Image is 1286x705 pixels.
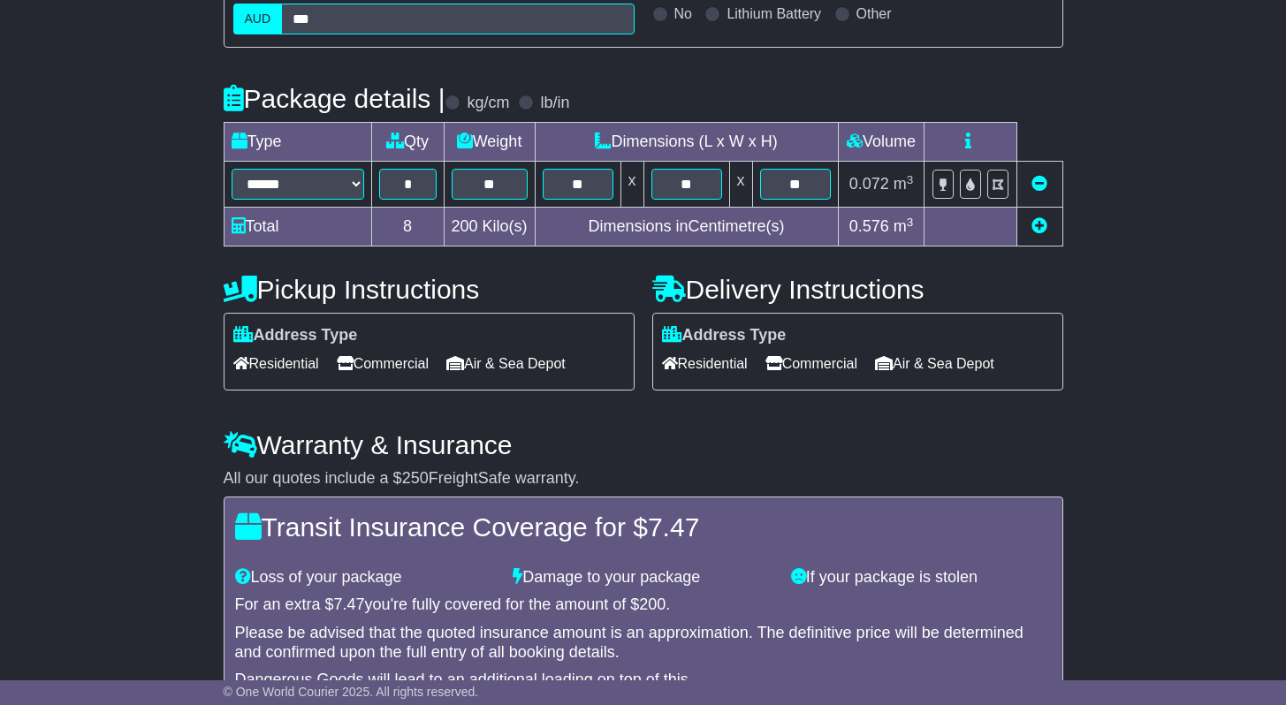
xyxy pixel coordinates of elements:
[639,595,666,613] span: 200
[224,430,1063,459] h4: Warranty & Insurance
[224,84,445,113] h4: Package details |
[226,568,505,587] div: Loss of your package
[233,4,283,34] label: AUD
[907,216,914,229] sup: 3
[907,173,914,186] sup: 3
[782,568,1061,587] div: If your package is stolen
[371,208,444,246] td: 8
[402,469,429,487] span: 250
[674,5,692,22] label: No
[838,123,925,162] td: Volume
[444,123,535,162] td: Weight
[856,5,892,22] label: Other
[849,217,889,235] span: 0.576
[1031,217,1047,235] a: Add new item
[444,208,535,246] td: Kilo(s)
[224,685,479,699] span: © One World Courier 2025. All rights reserved.
[535,208,838,246] td: Dimensions in Centimetre(s)
[224,123,371,162] td: Type
[233,326,358,345] label: Address Type
[233,350,319,377] span: Residential
[235,624,1052,662] div: Please be advised that the quoted insurance amount is an approximation. The definitive price will...
[765,350,857,377] span: Commercial
[337,350,429,377] span: Commercial
[504,568,782,587] div: Damage to your package
[235,671,1052,690] div: Dangerous Goods will lead to an additional loading on top of this.
[235,595,1052,615] div: For an extra $ you're fully covered for the amount of $ .
[894,217,914,235] span: m
[224,208,371,246] td: Total
[235,512,1052,542] h4: Transit Insurance Coverage for $
[446,350,566,377] span: Air & Sea Depot
[452,217,478,235] span: 200
[875,350,994,377] span: Air & Sea Depot
[371,123,444,162] td: Qty
[727,5,821,22] label: Lithium Battery
[535,123,838,162] td: Dimensions (L x W x H)
[849,175,889,193] span: 0.072
[894,175,914,193] span: m
[662,326,787,345] label: Address Type
[540,94,569,113] label: lb/in
[652,275,1063,304] h4: Delivery Instructions
[224,275,635,304] h4: Pickup Instructions
[620,162,643,208] td: x
[648,512,699,542] span: 7.47
[224,469,1063,489] div: All our quotes include a $ FreightSafe warranty.
[334,595,365,613] span: 7.47
[467,94,509,113] label: kg/cm
[662,350,748,377] span: Residential
[729,162,752,208] td: x
[1031,175,1047,193] a: Remove this item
